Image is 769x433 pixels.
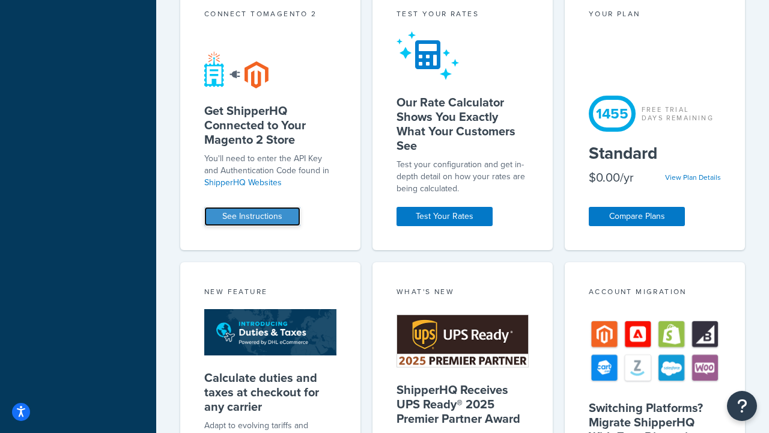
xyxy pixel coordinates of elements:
div: $0.00/yr [589,169,634,186]
h5: ShipperHQ Receives UPS Ready® 2025 Premier Partner Award [397,382,529,426]
a: See Instructions [204,207,300,226]
img: connect-shq-magento-24cdf84b.svg [204,51,269,88]
div: Free Trial Days Remaining [642,105,714,122]
a: Test Your Rates [397,207,493,226]
a: ShipperHQ Websites [204,176,282,189]
div: Test your configuration and get in-depth detail on how your rates are being calculated. [397,159,529,195]
h5: Our Rate Calculator Shows You Exactly What Your Customers See [397,95,529,153]
h5: Standard [589,144,721,163]
a: Compare Plans [589,207,685,226]
a: View Plan Details [665,172,721,183]
div: Your Plan [589,8,721,22]
p: You'll need to enter the API Key and Authentication Code found in [204,153,336,189]
button: Open Resource Center [727,391,757,421]
div: What's New [397,286,529,300]
h5: Get ShipperHQ Connected to Your Magento 2 Store [204,103,336,147]
div: 1455 [589,96,636,132]
h5: Calculate duties and taxes at checkout for any carrier [204,370,336,414]
div: New Feature [204,286,336,300]
div: Test your rates [397,8,529,22]
div: Connect to Magento 2 [204,8,336,22]
div: Account Migration [589,286,721,300]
